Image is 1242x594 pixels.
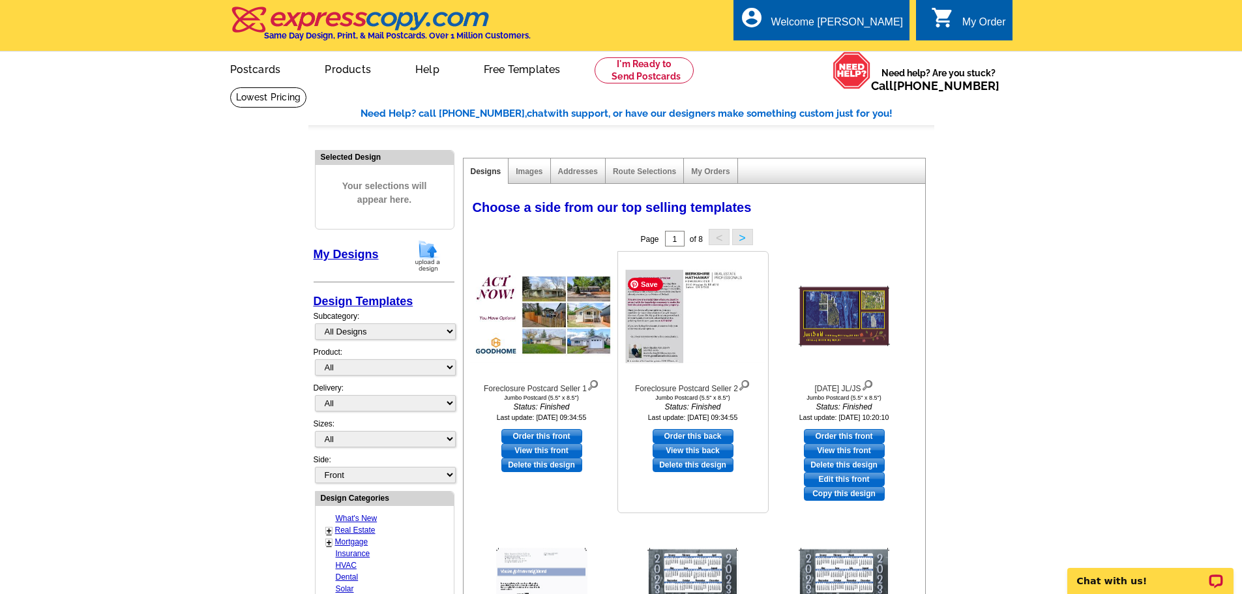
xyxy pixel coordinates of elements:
img: Foreclosure Postcard Seller 1 [470,270,614,363]
small: Last update: [DATE] 10:20:10 [799,413,889,421]
a: Products [304,53,392,83]
span: chat [527,108,548,119]
a: Postcards [209,53,302,83]
button: > [732,229,753,245]
a: My Orders [691,167,730,176]
a: Help [394,53,460,83]
div: Welcome [PERSON_NAME] [771,16,903,35]
a: Insurance [336,549,370,558]
span: Choose a side from our top selling templates [473,200,752,215]
span: Save [628,278,663,291]
span: of 8 [690,235,703,244]
img: view design details [861,377,874,391]
i: shopping_cart [931,6,954,29]
a: edit this design [804,472,885,486]
div: Product: [314,346,454,382]
i: Status: Finished [470,401,614,413]
div: Foreclosure Postcard Seller 1 [470,377,614,394]
a: Free Templates [463,53,582,83]
a: Addresses [558,167,598,176]
div: Jumbo Postcard (5.5" x 8.5") [773,394,916,401]
span: Your selections will appear here. [325,166,444,220]
a: use this design [653,429,733,443]
a: Design Templates [314,295,413,308]
a: + [327,537,332,548]
span: Need help? Are you stuck? [871,67,1006,93]
a: View this front [804,443,885,458]
small: Last update: [DATE] 09:34:55 [497,413,587,421]
a: HVAC [336,561,357,570]
div: Design Categories [316,492,454,504]
i: account_circle [740,6,763,29]
i: Status: Finished [621,401,765,413]
div: Selected Design [316,151,454,163]
div: My Order [962,16,1006,35]
a: My Designs [314,248,379,261]
iframe: LiveChat chat widget [1059,553,1242,594]
span: Call [871,79,999,93]
a: + [327,526,332,536]
span: Page [640,235,658,244]
a: View this front [501,443,582,458]
a: Route Selections [613,167,676,176]
div: Jumbo Postcard (5.5" x 8.5") [470,394,614,401]
a: View this back [653,443,733,458]
img: help [833,52,871,89]
a: Mortgage [335,537,368,546]
div: [DATE] JL/JS [773,377,916,394]
small: Last update: [DATE] 09:34:55 [648,413,738,421]
a: Dental [336,572,359,582]
a: [PHONE_NUMBER] [893,79,999,93]
img: Thanksgiving JL/JS [799,286,890,347]
img: view design details [587,377,599,391]
img: Foreclosure Postcard Seller 2 [621,270,765,363]
div: Delivery: [314,382,454,418]
img: upload-design [411,239,445,273]
a: Copy this design [804,486,885,501]
a: Real Estate [335,526,376,535]
div: Sizes: [314,418,454,454]
img: view design details [738,377,750,391]
div: Foreclosure Postcard Seller 2 [621,377,765,394]
a: Designs [471,167,501,176]
a: shopping_cart My Order [931,14,1006,31]
div: Side: [314,454,454,484]
button: < [709,229,730,245]
i: Status: Finished [773,401,916,413]
a: Delete this design [653,458,733,472]
a: Same Day Design, Print, & Mail Postcards. Over 1 Million Customers. [230,16,531,40]
div: Need Help? call [PHONE_NUMBER], with support, or have our designers make something custom just fo... [361,106,934,121]
a: What's New [336,514,377,523]
div: Subcategory: [314,310,454,346]
a: use this design [804,429,885,443]
a: use this design [501,429,582,443]
h4: Same Day Design, Print, & Mail Postcards. Over 1 Million Customers. [264,31,531,40]
a: Images [516,167,542,176]
a: Delete this design [804,458,885,472]
div: Jumbo Postcard (5.5" x 8.5") [621,394,765,401]
a: Delete this design [501,458,582,472]
a: Solar [336,584,354,593]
